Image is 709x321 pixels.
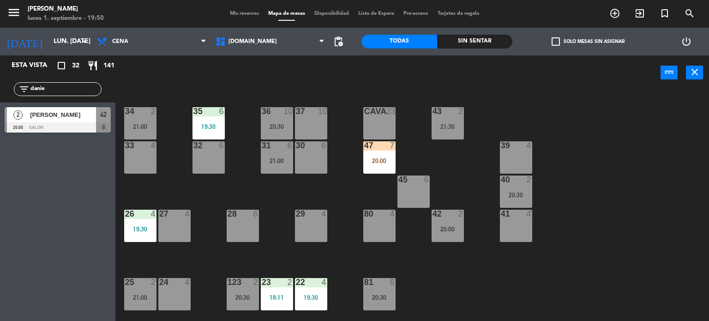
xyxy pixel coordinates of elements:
div: 21:30 [432,123,464,130]
div: 23 [386,107,396,115]
div: 2 [527,176,532,184]
div: 2 [151,278,156,286]
div: 20:30 [227,294,259,301]
div: 6 [424,176,430,184]
i: restaurant [87,60,98,71]
div: 20:30 [261,123,293,130]
div: 4 [390,210,396,218]
div: 32 [193,141,194,150]
i: close [689,67,700,78]
i: power_settings_new [681,36,692,47]
span: 141 [103,61,114,71]
div: 6 [288,141,293,150]
div: 21:00 [124,294,156,301]
span: Cena [112,38,128,45]
div: 34 [125,107,126,115]
span: Mapa de mesas [264,11,310,16]
i: search [684,8,695,19]
div: 4 [151,210,156,218]
div: 20:30 [500,192,532,198]
span: Lista de Espera [354,11,399,16]
div: 19:30 [124,226,156,232]
div: Todas [361,35,437,48]
span: 42 [100,109,107,120]
div: 19:30 [192,123,225,130]
div: Sin sentar [437,35,513,48]
i: menu [7,6,21,19]
div: 26 [125,210,126,218]
div: 80 [364,210,365,218]
div: CAVA [364,107,365,115]
span: 32 [72,61,79,71]
div: 2 [458,107,464,115]
div: 20:00 [432,226,464,232]
div: 24 [159,278,160,286]
div: 2 [253,278,259,286]
div: 2 [151,107,156,115]
div: Esta vista [5,60,66,71]
div: 4 [322,278,327,286]
i: turned_in_not [659,8,670,19]
div: 4 [151,141,156,150]
div: 6 [219,141,225,150]
input: Filtrar por nombre... [30,84,101,94]
div: 81 [364,278,365,286]
span: [PERSON_NAME] [30,110,96,120]
div: 4 [527,141,532,150]
span: check_box_outline_blank [552,37,560,46]
i: arrow_drop_down [79,36,90,47]
span: pending_actions [333,36,344,47]
span: 2 [13,110,23,120]
i: exit_to_app [634,8,645,19]
span: Mis reservas [225,11,264,16]
div: 20:00 [363,157,396,164]
div: 27 [159,210,160,218]
span: Disponibilidad [310,11,354,16]
span: Pre-acceso [399,11,433,16]
div: 20:30 [363,294,396,301]
div: 21:00 [124,123,156,130]
div: 6 [322,141,327,150]
div: 4 [185,210,191,218]
span: [DOMAIN_NAME] [228,38,277,45]
div: 18:11 [261,294,293,301]
i: add_circle_outline [609,8,620,19]
i: crop_square [56,60,67,71]
div: 10 [318,107,327,115]
div: 4 [527,210,532,218]
div: 4 [185,278,191,286]
div: 21:00 [261,157,293,164]
div: 47 [364,141,365,150]
div: 35 [193,107,194,115]
div: 6 [253,210,259,218]
div: lunes 1. septiembre - 19:50 [28,14,104,23]
div: 6 [390,278,396,286]
div: 10 [284,107,293,115]
span: Tarjetas de regalo [433,11,484,16]
div: 2 [288,278,293,286]
button: close [686,66,703,79]
button: power_input [661,66,678,79]
div: 6 [219,107,225,115]
div: 2 [458,210,464,218]
div: 33 [125,141,126,150]
label: Solo mesas sin asignar [552,37,625,46]
i: power_input [664,67,675,78]
div: 19:30 [295,294,327,301]
div: 4 [322,210,327,218]
div: 7 [390,141,396,150]
i: filter_list [18,84,30,95]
